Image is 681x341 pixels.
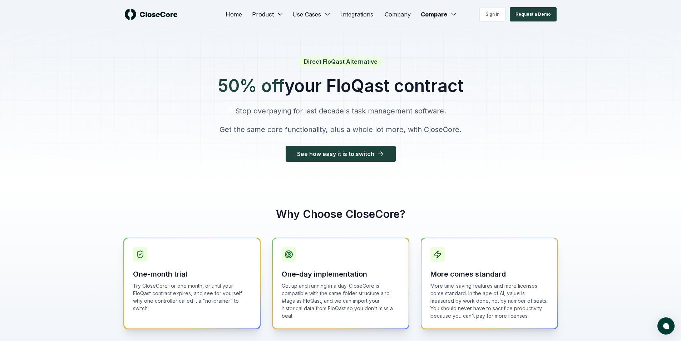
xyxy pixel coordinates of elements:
[288,7,335,21] button: Use Cases
[133,282,251,312] p: Try CloseCore for one month, or until your FloQast contract expires, and see for yourself why one...
[300,57,382,67] span: Direct FloQast Alternative
[218,106,464,116] p: Stop overpaying for last decade's task management software.
[220,7,248,21] a: Home
[430,282,548,320] p: More time-saving features and more licenses come standard. In the age of AI, value is measured by...
[282,282,400,320] p: Get up and running in a day. CloseCore is compatible with the same folder structure and #tags as ...
[252,10,274,19] span: Product
[379,7,416,21] a: Company
[125,9,178,20] img: logo
[416,7,462,21] button: Compare
[430,269,548,279] h3: More comes standard
[248,7,288,21] button: Product
[218,77,464,94] h1: your FloQast contract
[218,125,464,135] p: Get the same core functionality, plus a whole lot more, with CloseCore.
[292,10,321,19] span: Use Cases
[421,10,447,19] span: Compare
[479,7,505,21] a: Sign in
[218,77,285,94] span: 50% off
[286,146,396,162] button: See how easy it is to switch
[657,317,675,335] button: atlas-launcher
[133,269,251,279] h3: One-month trial
[282,269,400,279] h3: One-day implementation
[123,208,558,220] h2: Why Choose CloseCore?
[510,7,557,21] button: Request a Demo
[335,7,379,21] a: Integrations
